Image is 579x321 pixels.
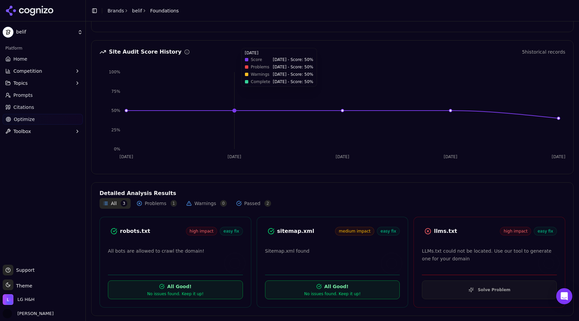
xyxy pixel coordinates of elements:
button: Topics [3,78,83,88]
span: Competition [13,68,42,74]
div: Site Audit Score History [100,49,190,55]
div: No issues found. Keep it up! [304,291,361,297]
tspan: [DATE] [336,154,349,159]
button: Warnings0 [183,198,230,209]
p: LLMs.txt could not be located. Use our tool to generate one for your domain [422,247,557,263]
span: medium impact [335,227,374,236]
a: Optimize [3,114,83,125]
a: Citations [3,102,83,113]
div: llms.txt [434,227,500,235]
nav: breadcrumb [108,7,179,14]
span: 1 [171,200,177,207]
a: Prompts [3,90,83,101]
div: Open Intercom Messenger [556,288,572,304]
p: Sitemap.xml found [265,247,400,255]
button: Open user button [3,309,54,318]
span: 0 [220,200,227,207]
tspan: 50% [111,108,120,113]
tspan: 100% [109,70,120,74]
span: easy fix [220,227,243,236]
button: Competition [3,66,83,76]
span: 3 [121,200,127,207]
button: Open organization switcher [3,294,35,305]
span: [PERSON_NAME] [15,311,54,317]
a: belif [132,7,142,14]
button: Problems1 [133,198,180,209]
span: Toolbox [13,128,31,135]
button: All3 [100,198,131,209]
span: Foundations [150,7,179,14]
span: Topics [13,80,28,86]
span: Theme [13,283,32,288]
img: belif [3,27,13,38]
span: easy fix [534,227,557,236]
a: Brands [108,8,124,13]
p: All bots are allowed to crawl the domain! [108,247,243,255]
tspan: [DATE] [552,154,566,159]
tspan: 25% [111,128,120,132]
div: sitemap.xml [277,227,335,235]
button: Solve Problem [422,280,557,299]
div: All Good! [324,283,348,290]
div: All Good! [167,283,191,290]
span: Support [13,267,35,273]
button: Toolbox [3,126,83,137]
span: 2 [264,200,271,207]
div: Platform [3,43,83,54]
tspan: 0% [114,147,120,151]
button: Passed2 [233,198,274,209]
span: easy fix [377,227,400,236]
span: Prompts [13,92,33,99]
a: Home [3,54,83,64]
span: Optimize [14,116,35,123]
span: belif [16,29,75,35]
div: Detailed Analysis Results [100,191,565,196]
tspan: 75% [111,89,120,94]
span: high impact [500,227,531,236]
img: Yaroslav Mynchenko [3,309,12,318]
div: No issues found. Keep it up! [147,291,203,297]
tspan: [DATE] [444,154,457,159]
span: Citations [13,104,34,111]
tspan: [DATE] [228,154,241,159]
img: LG H&H [3,294,13,305]
div: 5 historical records [522,49,565,55]
span: Home [13,56,27,62]
span: high impact [186,227,217,236]
span: LG H&H [17,297,35,303]
div: robots.txt [120,227,186,235]
tspan: [DATE] [120,154,133,159]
